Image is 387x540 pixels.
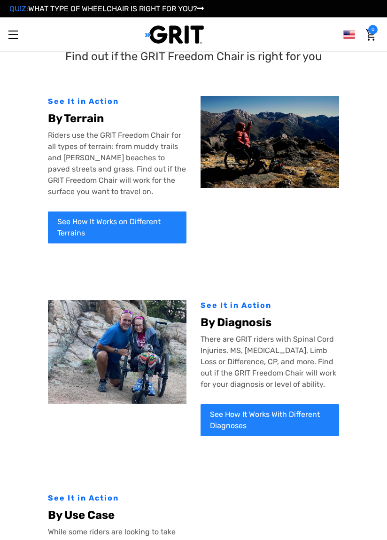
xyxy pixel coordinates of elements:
[364,25,378,45] a: Cart with 0 items
[65,48,322,65] p: Find out if the GRIT Freedom Chair is right for you
[145,25,204,44] img: GRIT All-Terrain Wheelchair and Mobility Equipment
[48,112,104,125] b: By Terrain
[48,300,186,404] img: Patrick kneels next to Colleen smiling in GRIT Freedom Chair on dirt nature area with rocks behin...
[368,25,378,34] span: 0
[9,4,28,13] span: QUIZ:
[48,96,186,107] div: See It in Action
[201,404,339,436] a: See How It Works With Different Diagnoses
[201,316,271,329] b: By Diagnosis
[48,211,186,243] a: See How It Works on Different Terrains
[343,29,355,40] img: us.png
[48,493,186,504] div: See It in Action
[9,4,204,13] a: QUIZ:WHAT TYPE OF WHEELCHAIR IS RIGHT FOR YOU?
[48,509,115,522] b: By Use Case
[8,34,18,35] span: Toggle menu
[366,29,375,41] img: Cart
[201,96,339,188] img: Melissa on rocky terrain using GRIT Freedom Chair hiking
[48,130,186,197] p: Riders use the GRIT Freedom Chair for all types of terrain: from muddy trails and [PERSON_NAME] b...
[201,300,339,311] div: See It in Action
[201,334,339,390] p: There are GRIT riders with Spinal Cord Injuries, MS, [MEDICAL_DATA], Limb Loss or Difference, CP,...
